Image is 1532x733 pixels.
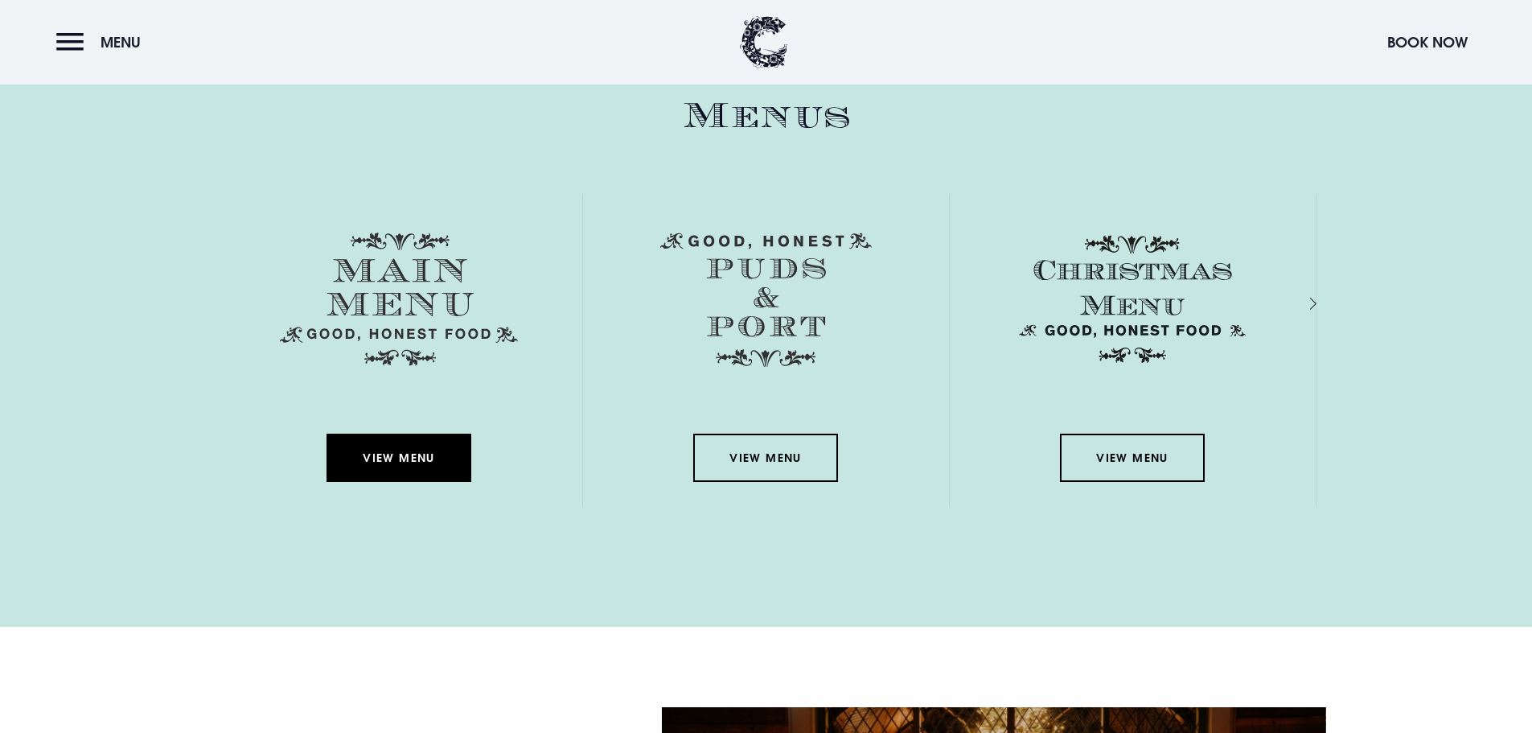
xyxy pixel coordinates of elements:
[660,233,872,368] img: Menu puds and port
[1288,292,1304,315] div: Next slide
[1060,434,1205,482] a: View Menu
[1379,25,1476,60] button: Book Now
[216,95,1316,138] h2: Menus
[101,33,141,51] span: Menu
[740,16,788,68] img: Clandeboye Lodge
[327,434,471,482] a: View Menu
[280,233,518,366] img: Menu main menu
[1013,233,1251,366] img: Christmas Menu SVG
[693,434,838,482] a: View Menu
[56,25,149,60] button: Menu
